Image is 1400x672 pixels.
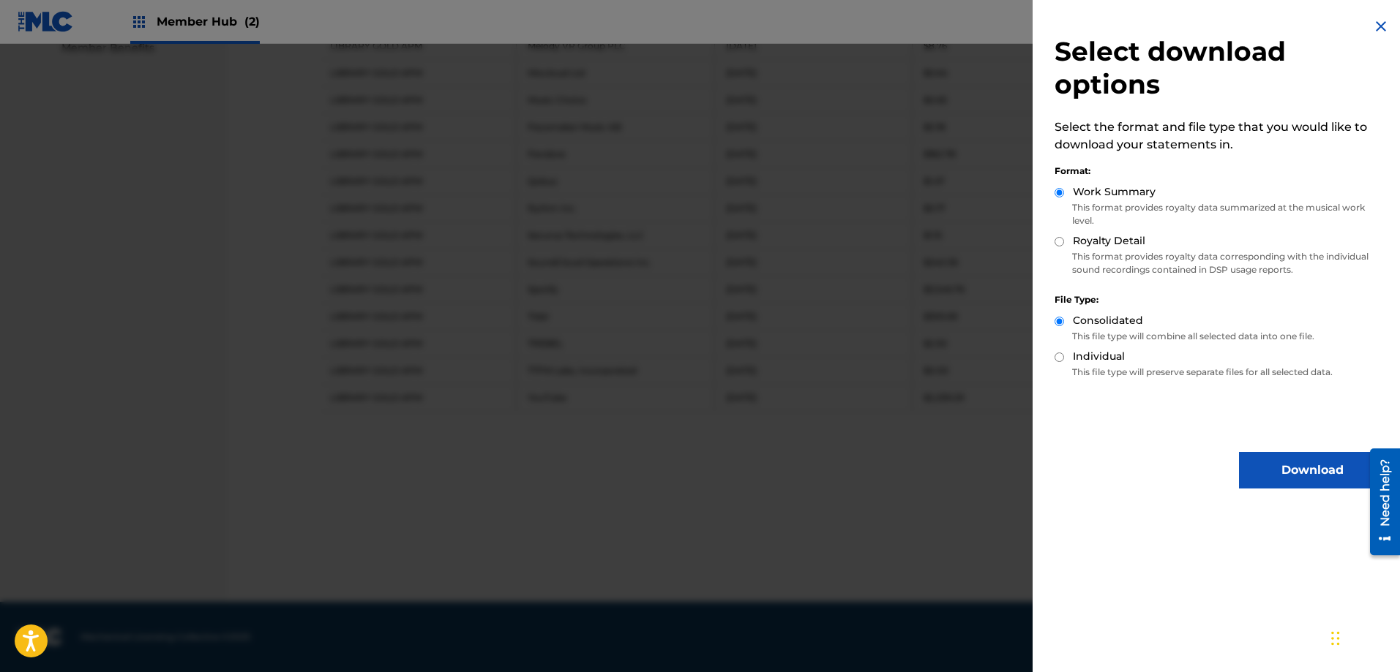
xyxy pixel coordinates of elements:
p: Select the format and file type that you would like to download your statements in. [1055,118,1385,154]
label: Consolidated [1073,313,1143,328]
p: This format provides royalty data summarized at the musical work level. [1055,201,1385,227]
div: File Type: [1055,293,1385,306]
label: Royalty Detail [1073,233,1145,249]
label: Individual [1073,349,1125,364]
img: Top Rightsholders [130,13,148,31]
h2: Select download options [1055,35,1385,101]
img: MLC Logo [18,11,74,32]
p: This file type will combine all selected data into one file. [1055,330,1385,343]
p: This file type will preserve separate files for all selected data. [1055,366,1385,379]
div: Drag [1331,616,1340,660]
span: Member Hub [157,13,260,30]
div: Format: [1055,165,1385,178]
button: Download [1239,452,1385,488]
iframe: Resource Center [1359,443,1400,561]
label: Work Summary [1073,184,1156,200]
p: This format provides royalty data corresponding with the individual sound recordings contained in... [1055,250,1385,276]
span: (2) [244,15,260,29]
iframe: Chat Widget [1327,602,1400,672]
